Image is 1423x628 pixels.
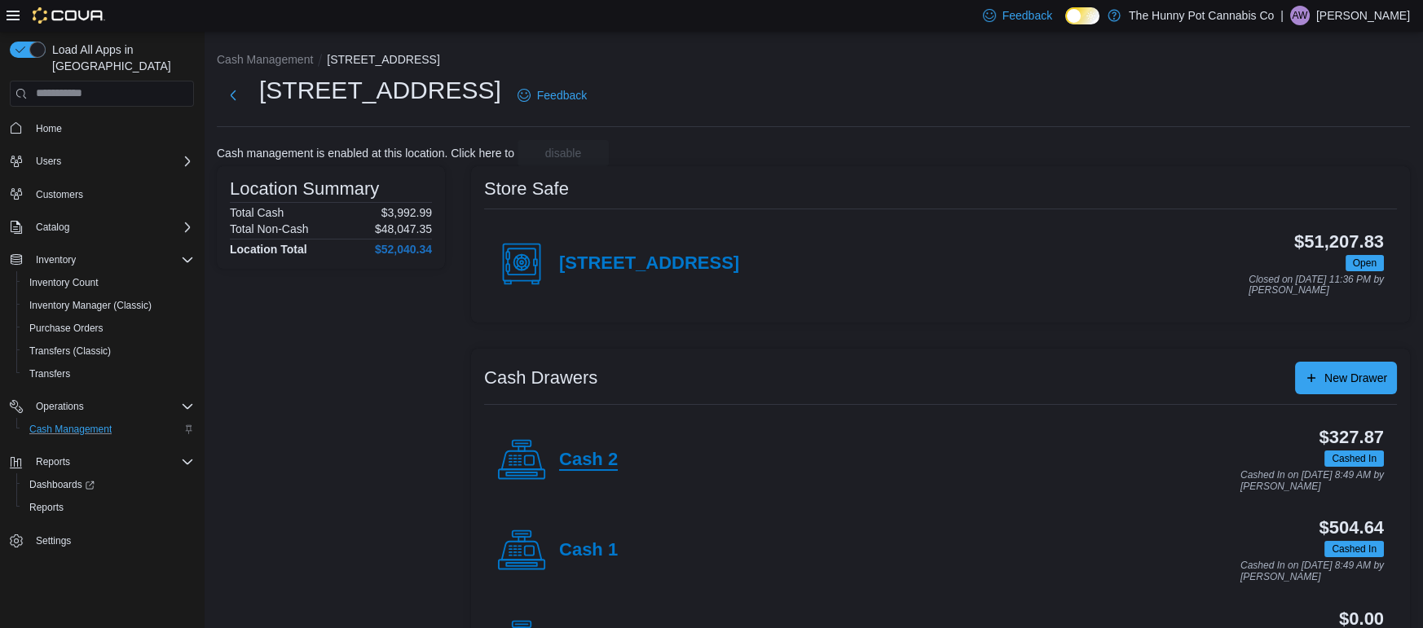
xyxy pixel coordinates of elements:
[3,395,200,418] button: Operations
[23,273,105,292] a: Inventory Count
[1290,6,1310,25] div: Aidan Wrather
[230,243,307,256] h4: Location Total
[3,248,200,271] button: Inventory
[217,79,249,112] button: Next
[545,145,581,161] span: disable
[16,294,200,317] button: Inventory Manager (Classic)
[3,450,200,473] button: Reports
[230,179,379,199] h3: Location Summary
[23,318,110,338] a: Purchase Orders
[29,276,99,289] span: Inventory Count
[29,299,152,312] span: Inventory Manager (Classic)
[29,184,194,204] span: Customers
[29,530,194,551] span: Settings
[1324,541,1384,557] span: Cashed In
[29,217,194,237] span: Catalog
[23,318,194,338] span: Purchase Orders
[36,122,62,135] span: Home
[29,152,194,171] span: Users
[23,498,194,517] span: Reports
[16,362,200,385] button: Transfers
[23,419,194,439] span: Cash Management
[1332,542,1377,556] span: Cashed In
[29,397,90,416] button: Operations
[559,450,618,471] h4: Cash 2
[217,51,1410,71] nav: An example of EuiBreadcrumbs
[1240,470,1384,492] p: Cashed In on [DATE] 8:49 AM by [PERSON_NAME]
[1065,7,1099,24] input: Dark Mode
[1249,274,1384,296] p: Closed on [DATE] 11:36 PM by [PERSON_NAME]
[1319,428,1384,447] h3: $327.87
[16,473,200,496] a: Dashboards
[1353,256,1377,270] span: Open
[23,341,117,361] a: Transfers (Classic)
[29,478,95,491] span: Dashboards
[537,87,587,103] span: Feedback
[29,322,104,335] span: Purchase Orders
[23,475,194,494] span: Dashboards
[1346,255,1384,271] span: Open
[1240,560,1384,582] p: Cashed In on [DATE] 8:49 AM by [PERSON_NAME]
[1324,450,1384,467] span: Cashed In
[3,216,200,239] button: Catalog
[23,364,194,384] span: Transfers
[1316,6,1410,25] p: [PERSON_NAME]
[559,540,618,561] h4: Cash 1
[29,423,112,436] span: Cash Management
[511,79,593,112] a: Feedback
[1280,6,1284,25] p: |
[1002,7,1052,24] span: Feedback
[327,53,439,66] button: [STREET_ADDRESS]
[518,140,609,166] button: disable
[29,452,77,472] button: Reports
[1324,370,1387,386] span: New Drawer
[23,364,77,384] a: Transfers
[36,534,71,547] span: Settings
[29,152,68,171] button: Users
[230,206,284,219] h6: Total Cash
[36,455,70,468] span: Reports
[3,529,200,552] button: Settings
[36,188,83,201] span: Customers
[16,317,200,340] button: Purchase Orders
[36,155,61,168] span: Users
[23,498,70,517] a: Reports
[375,222,432,235] p: $48,047.35
[16,496,200,519] button: Reports
[29,217,76,237] button: Catalog
[375,243,432,256] h4: $52,040.34
[29,118,194,138] span: Home
[217,53,313,66] button: Cash Management
[16,271,200,294] button: Inventory Count
[1292,6,1307,25] span: AW
[559,253,739,274] h4: [STREET_ADDRESS]
[1129,6,1274,25] p: The Hunny Pot Cannabis Co
[23,419,118,439] a: Cash Management
[36,400,84,413] span: Operations
[1065,24,1066,25] span: Dark Mode
[23,296,158,315] a: Inventory Manager (Classic)
[484,179,569,199] h3: Store Safe
[484,368,597,388] h3: Cash Drawers
[23,341,194,361] span: Transfers (Classic)
[36,253,76,266] span: Inventory
[1332,451,1377,466] span: Cashed In
[217,147,514,160] p: Cash management is enabled at this location. Click here to
[1319,518,1384,538] h3: $504.64
[23,475,101,494] a: Dashboards
[3,150,200,173] button: Users
[3,116,200,140] button: Home
[29,250,194,270] span: Inventory
[16,340,200,362] button: Transfers (Classic)
[46,42,194,74] span: Load All Apps in [GEOGRAPHIC_DATA]
[29,397,194,416] span: Operations
[23,273,194,292] span: Inventory Count
[10,110,194,595] nav: Complex example
[230,222,309,235] h6: Total Non-Cash
[29,185,90,204] a: Customers
[29,531,77,551] a: Settings
[29,367,70,380] span: Transfers
[259,74,501,107] h1: [STREET_ADDRESS]
[36,221,69,234] span: Catalog
[29,250,82,270] button: Inventory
